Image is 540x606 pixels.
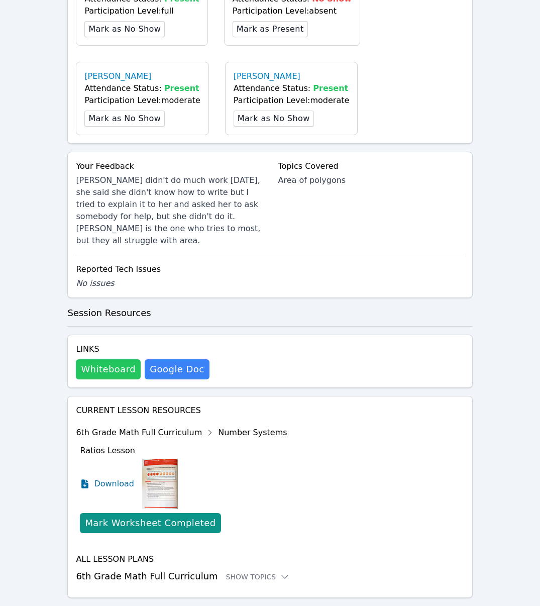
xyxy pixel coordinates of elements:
div: Participation Level: moderate [84,94,200,107]
div: Reported Tech Issues [76,263,464,275]
div: Participation Level: absent [233,5,352,17]
div: Area of polygons [278,174,464,186]
div: [PERSON_NAME] didn't do much work [DATE], she said she didn't know how to write but I tried to ex... [76,174,262,247]
h4: Current Lesson Resources [76,405,464,417]
button: Mark as No Show [234,111,314,127]
button: Mark as Present [233,21,308,37]
a: [PERSON_NAME] [234,70,300,82]
img: Ratios Lesson [142,459,178,509]
button: Whiteboard [76,359,141,379]
button: Mark as No Show [84,21,165,37]
span: Download [94,478,134,490]
div: 6th Grade Math Full Curriculum Number Systems [76,425,287,441]
button: Mark Worksheet Completed [80,513,221,533]
h4: Links [76,343,209,355]
span: Ratios Lesson [80,446,135,455]
h3: Session Resources [67,306,472,320]
div: Attendance Status: [234,82,349,94]
button: Mark as No Show [84,111,165,127]
div: Participation Level: moderate [234,94,349,107]
span: Present [313,83,348,93]
div: Mark Worksheet Completed [85,516,215,530]
div: Participation Level: full [84,5,199,17]
button: Show Topics [226,572,290,582]
span: Present [164,83,199,93]
h3: 6th Grade Math Full Curriculum [76,569,464,583]
a: Google Doc [145,359,209,379]
div: Your Feedback [76,160,262,172]
h4: All Lesson Plans [76,553,464,565]
div: Attendance Status: [84,82,200,94]
span: No issues [76,278,114,288]
a: Download [80,459,134,509]
a: [PERSON_NAME] [84,70,151,82]
div: Topics Covered [278,160,464,172]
